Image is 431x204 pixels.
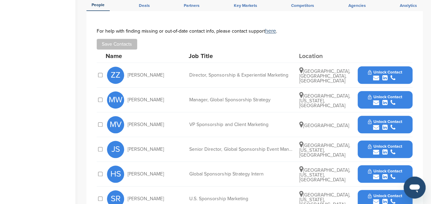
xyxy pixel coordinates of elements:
span: MV [107,116,124,133]
button: Unlock Contact [360,114,410,135]
span: [GEOGRAPHIC_DATA], [US_STATE], [GEOGRAPHIC_DATA] [299,167,350,183]
span: JS [107,141,124,158]
span: Unlock Contact [368,119,402,124]
span: [PERSON_NAME] [128,122,164,127]
button: Unlock Contact [360,139,410,160]
span: Analytics [400,3,417,8]
a: here [265,27,276,34]
div: Location [299,53,350,59]
div: Senior Director, Global Sponsorship Event Management [189,147,292,152]
span: [PERSON_NAME] [128,172,164,177]
span: [GEOGRAPHIC_DATA], [US_STATE], [GEOGRAPHIC_DATA] [299,93,350,109]
button: Save Contacts [97,39,137,49]
span: Unlock Contact [368,94,402,99]
span: MW [107,91,124,109]
span: Unlock Contact [368,70,402,75]
button: Unlock Contact [360,90,410,110]
div: Name [106,53,181,59]
div: For help with finding missing or out-of-date contact info, please contact support . [97,28,412,34]
span: ZZ [107,67,124,84]
span: [PERSON_NAME] [128,98,164,102]
span: People [92,3,105,7]
span: Partners [184,3,200,8]
span: [PERSON_NAME] [128,73,164,78]
span: Unlock Contact [368,193,402,198]
span: [PERSON_NAME] [128,196,164,201]
span: Agencies [348,3,366,8]
div: Manager, Global Sponsorship Strategy [189,98,292,102]
div: VP Sponsorship and Client Marketing [189,122,292,127]
span: [GEOGRAPHIC_DATA], [GEOGRAPHIC_DATA], [GEOGRAPHIC_DATA] [299,68,350,84]
div: Director, Sponsorship & Experiential Marketing [189,73,292,78]
span: Unlock Contact [368,169,402,173]
span: Competitors [291,3,314,8]
span: [GEOGRAPHIC_DATA], [US_STATE], [GEOGRAPHIC_DATA] [299,143,350,158]
button: Unlock Contact [360,65,410,86]
button: Unlock Contact [360,164,410,184]
span: [PERSON_NAME] [128,147,164,152]
iframe: Button to launch messaging window [404,177,426,199]
div: Global Sponsorship Strategy Intern [189,172,292,177]
span: [GEOGRAPHIC_DATA] [299,123,349,128]
span: HS [107,166,124,183]
span: Unlock Contact [368,144,402,149]
span: Deals [139,3,150,8]
div: U.S. Sponsorship Marketing [189,196,292,201]
span: Key Markets [234,3,257,8]
div: Job Title [189,53,291,59]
